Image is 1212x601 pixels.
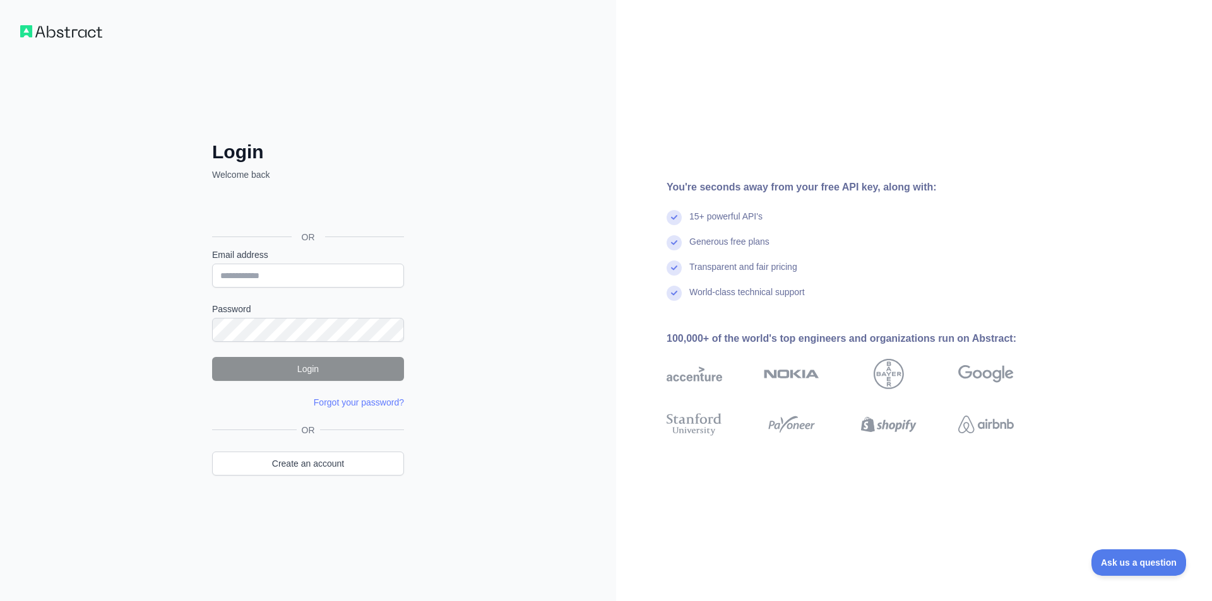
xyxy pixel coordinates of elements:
a: Forgot your password? [314,397,404,407]
label: Password [212,303,404,315]
div: World-class technical support [689,286,805,311]
iframe: Toggle Customer Support [1091,549,1187,576]
img: shopify [861,411,917,438]
div: Transparent and fair pricing [689,260,797,286]
p: Welcome back [212,168,404,181]
img: google [958,359,1014,389]
label: Email address [212,248,404,261]
div: You're seconds away from your free API key, along with: [667,180,1054,195]
img: Workflow [20,25,102,38]
div: Generous free plans [689,235,769,260]
img: check mark [667,235,682,250]
h2: Login [212,141,404,163]
img: bayer [874,359,904,389]
img: airbnb [958,411,1014,438]
img: stanford university [667,411,722,438]
img: check mark [667,210,682,225]
img: accenture [667,359,722,389]
button: Login [212,357,404,381]
span: OR [292,231,325,243]
a: Create an account [212,452,404,476]
img: payoneer [764,411,819,438]
img: check mark [667,260,682,276]
img: check mark [667,286,682,301]
iframe: Sign in with Google Button [206,195,408,223]
img: nokia [764,359,819,389]
div: 100,000+ of the world's top engineers and organizations run on Abstract: [667,331,1054,346]
div: 15+ powerful API's [689,210,763,235]
span: OR [297,424,320,436]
